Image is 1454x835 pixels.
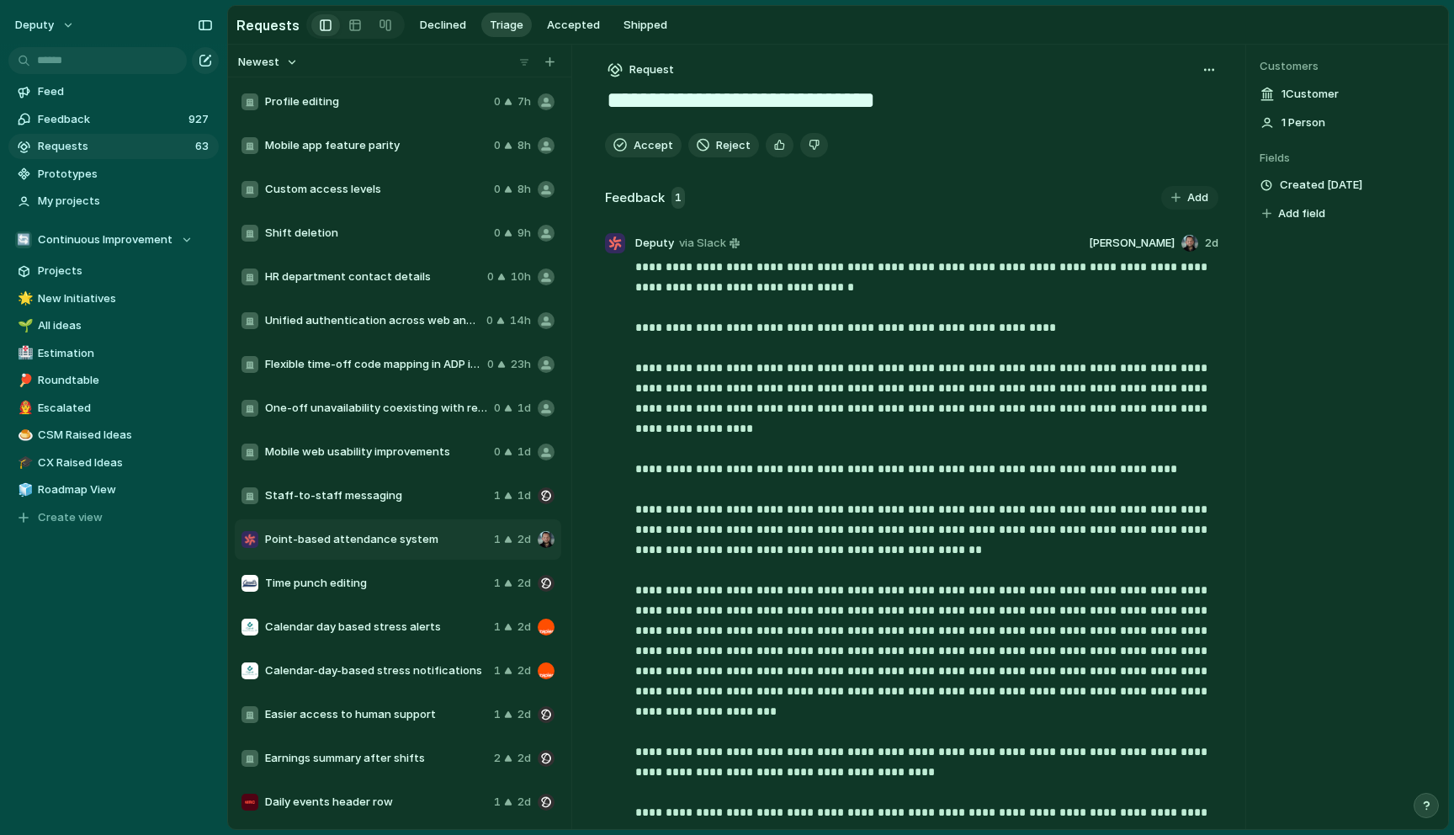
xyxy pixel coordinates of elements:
span: 2d [517,750,531,767]
a: 🏓Roundtable [8,368,219,393]
span: 2d [517,794,531,811]
span: 927 [188,111,212,128]
a: Feedback927 [8,107,219,132]
span: 23h [511,356,531,373]
button: Add [1161,186,1218,210]
span: 1d [517,400,531,417]
a: 🏥Estimation [8,341,219,366]
div: 🌟 [18,289,29,308]
button: Accept [605,133,682,158]
button: 🌟 [15,290,32,307]
a: Requests63 [8,134,219,159]
span: 1 [494,487,501,504]
span: 0 [494,444,501,460]
span: Requests [38,138,190,155]
a: 🌱All ideas [8,313,219,338]
button: Request [605,59,677,81]
span: Created [DATE] [1280,177,1362,194]
span: Triage [490,17,523,34]
span: Calendar-day-based stress notifications [265,662,487,679]
a: Projects [8,258,219,284]
span: Feedback [38,111,183,128]
span: HR department contact details [265,269,480,285]
button: 🔄Continuous Improvement [8,227,219,253]
span: 2d [517,575,531,592]
span: 2d [517,531,531,548]
span: Daily events header row [265,794,487,811]
span: 1 [494,531,501,548]
div: 🎓 [18,453,29,472]
button: 👨‍🚒 [15,400,32,417]
span: 2d [517,662,531,679]
span: CSM Raised Ideas [38,427,213,444]
span: Escalated [38,400,213,417]
span: Time punch editing [265,575,487,592]
div: 🧊 [18,481,29,500]
button: Accepted [539,13,608,38]
span: My projects [38,193,213,210]
span: Fields [1260,150,1435,167]
span: Unified authentication across web and mobile [265,312,480,329]
span: 63 [195,138,212,155]
span: Shift deletion [265,225,487,242]
span: 1 [671,187,685,209]
button: 🎓 [15,455,32,471]
span: Request [629,61,674,78]
span: 2d [517,619,531,636]
span: 0 [487,269,494,285]
div: 🌱 [18,316,29,336]
span: All ideas [38,317,213,334]
span: Accepted [547,17,600,34]
span: Flexible time-off code mapping in ADP integration [265,356,480,373]
span: Earnings summary after shifts [265,750,487,767]
button: Reject [688,133,759,158]
span: Newest [238,54,279,71]
a: 🧊Roadmap View [8,477,219,503]
span: Add field [1278,205,1325,222]
div: 🔄 [15,231,32,248]
span: deputy [15,17,54,34]
span: Profile editing [265,93,487,110]
span: 1 [494,794,501,811]
a: via Slack [676,233,743,253]
button: Declined [411,13,475,38]
span: One-off unavailability coexisting with recurring availability [265,400,487,417]
span: Continuous Improvement [38,231,172,248]
span: 0 [486,312,493,329]
button: deputy [8,12,83,39]
button: Triage [481,13,532,38]
div: 👨‍🚒 [18,398,29,417]
span: 14h [510,312,531,329]
span: 1 [494,619,501,636]
span: 10h [511,269,531,285]
span: 1 [494,662,501,679]
span: Estimation [38,345,213,362]
span: [PERSON_NAME] [1089,235,1175,252]
div: 🏓 [18,371,29,391]
button: 🏥 [15,345,32,362]
span: New Initiatives [38,290,213,307]
span: Roundtable [38,372,213,389]
span: Custom access levels [265,181,487,198]
span: Customers [1260,58,1435,75]
span: via Slack [679,235,726,252]
a: My projects [8,189,219,214]
span: Add [1187,189,1208,206]
span: 1 [494,706,501,723]
span: Easier access to human support [265,706,487,723]
span: Reject [716,137,751,154]
span: Accept [634,137,673,154]
span: 0 [494,181,501,198]
a: 🍮CSM Raised Ideas [8,423,219,448]
a: 🌟New Initiatives [8,286,219,311]
a: 🎓CX Raised Ideas [8,450,219,476]
div: 👨‍🚒Escalated [8,396,219,421]
span: 0 [494,400,501,417]
span: Calendar day based stress alerts [265,619,487,636]
span: 0 [494,137,501,154]
button: Add field [1260,203,1328,225]
span: Point-based attendance system [265,531,487,548]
